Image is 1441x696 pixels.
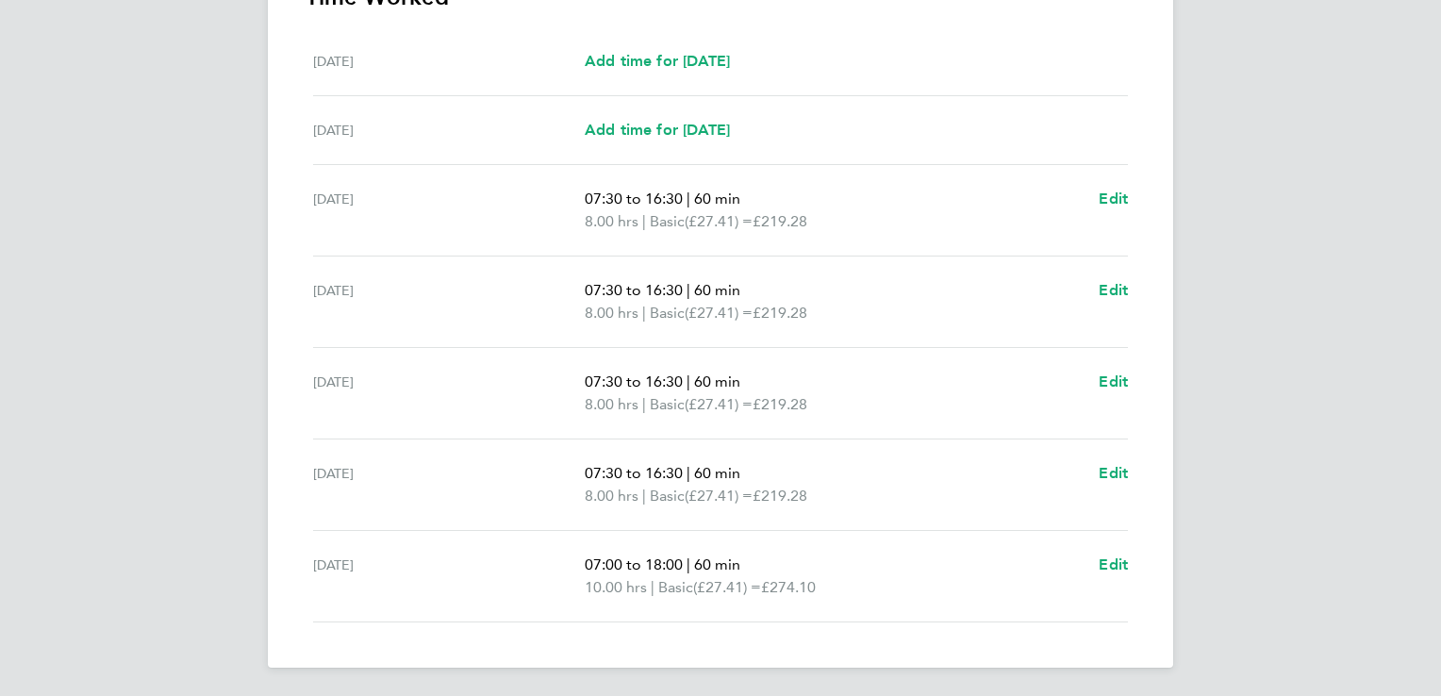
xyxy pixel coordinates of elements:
span: 8.00 hrs [585,395,638,413]
span: Edit [1099,464,1128,482]
span: 60 min [694,190,740,207]
span: £274.10 [761,578,816,596]
span: (£27.41) = [693,578,761,596]
span: £219.28 [753,487,807,505]
span: 07:30 to 16:30 [585,464,683,482]
span: 60 min [694,555,740,573]
span: £219.28 [753,212,807,230]
a: Edit [1099,371,1128,393]
span: £219.28 [753,304,807,322]
span: Basic [650,210,685,233]
span: £219.28 [753,395,807,413]
span: 8.00 hrs [585,212,638,230]
span: (£27.41) = [685,395,753,413]
span: 10.00 hrs [585,578,647,596]
div: [DATE] [313,188,585,233]
span: 8.00 hrs [585,487,638,505]
span: Edit [1099,373,1128,390]
a: Edit [1099,554,1128,576]
div: [DATE] [313,462,585,507]
span: Edit [1099,281,1128,299]
span: | [687,190,690,207]
span: 60 min [694,464,740,482]
span: | [687,373,690,390]
span: | [642,487,646,505]
div: [DATE] [313,554,585,599]
div: [DATE] [313,371,585,416]
span: | [687,464,690,482]
div: [DATE] [313,50,585,73]
span: | [642,395,646,413]
span: 07:00 to 18:00 [585,555,683,573]
a: Edit [1099,279,1128,302]
span: Basic [658,576,693,599]
span: 60 min [694,373,740,390]
a: Add time for [DATE] [585,50,730,73]
span: 07:30 to 16:30 [585,281,683,299]
span: | [687,555,690,573]
span: | [687,281,690,299]
span: 07:30 to 16:30 [585,190,683,207]
span: Edit [1099,555,1128,573]
span: Basic [650,393,685,416]
span: (£27.41) = [685,212,753,230]
span: | [651,578,654,596]
div: [DATE] [313,279,585,324]
span: Basic [650,302,685,324]
span: 60 min [694,281,740,299]
span: Edit [1099,190,1128,207]
span: Add time for [DATE] [585,121,730,139]
a: Edit [1099,462,1128,485]
div: [DATE] [313,119,585,141]
span: (£27.41) = [685,304,753,322]
a: Edit [1099,188,1128,210]
span: (£27.41) = [685,487,753,505]
span: 8.00 hrs [585,304,638,322]
span: | [642,304,646,322]
span: 07:30 to 16:30 [585,373,683,390]
span: Add time for [DATE] [585,52,730,70]
a: Add time for [DATE] [585,119,730,141]
span: Basic [650,485,685,507]
span: | [642,212,646,230]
